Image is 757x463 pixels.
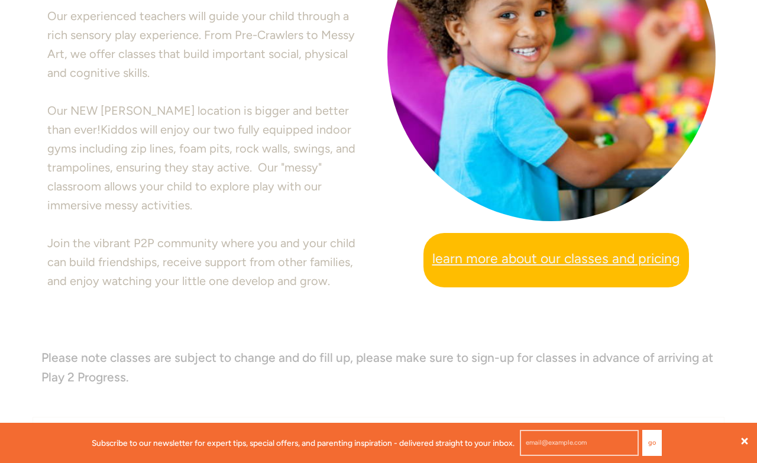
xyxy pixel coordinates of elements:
[432,248,680,270] span: Learn more about our classes and pricing
[47,236,355,288] span: Join the vibrant P2P community where you and your child can build friendships, receive support fr...
[47,122,355,212] span: Kiddos will enjoy our two fully equipped indoor gyms including zip lines, foam pits, rock walls, ...
[642,430,662,456] button: Go
[92,436,515,449] p: Subscribe to our newsletter for expert tips, special offers, and parenting inspiration - delivere...
[41,348,716,387] p: Please note classes are subject to change and do fill up, please make sure to sign-up for classes...
[520,430,639,456] input: email@example.com
[423,233,689,287] a: Learn more about our classes and pricing
[47,7,370,82] p: Our experienced teachers will guide your child through a rich sensory play experience. From Pre-C...
[47,101,370,215] p: Our NEW [PERSON_NAME] location is bigger and better than ever!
